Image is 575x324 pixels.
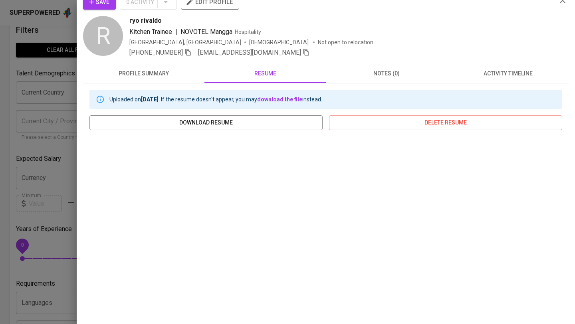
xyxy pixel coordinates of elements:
span: profile summary [88,69,200,79]
div: [GEOGRAPHIC_DATA], [GEOGRAPHIC_DATA] [129,38,241,46]
span: activity timeline [452,69,564,79]
div: Uploaded on . If the resume doesn't appear, you may instead. [109,92,322,107]
span: delete resume [335,118,556,128]
a: download the file [257,96,302,103]
span: notes (0) [331,69,442,79]
span: NOVOTEL Mangga [180,28,232,36]
button: delete resume [329,115,562,130]
span: [PHONE_NUMBER] [129,49,183,56]
button: download resume [89,115,323,130]
b: [DATE] [141,96,159,103]
div: R [83,16,123,56]
span: [EMAIL_ADDRESS][DOMAIN_NAME] [198,49,301,56]
span: download resume [96,118,316,128]
span: Kitchen Trainee [129,28,172,36]
span: resume [209,69,321,79]
span: [DEMOGRAPHIC_DATA] [249,38,310,46]
p: Not open to relocation [318,38,373,46]
span: | [175,27,177,37]
span: Hospitality [235,29,261,35]
span: ryo rivaldo [129,16,162,26]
